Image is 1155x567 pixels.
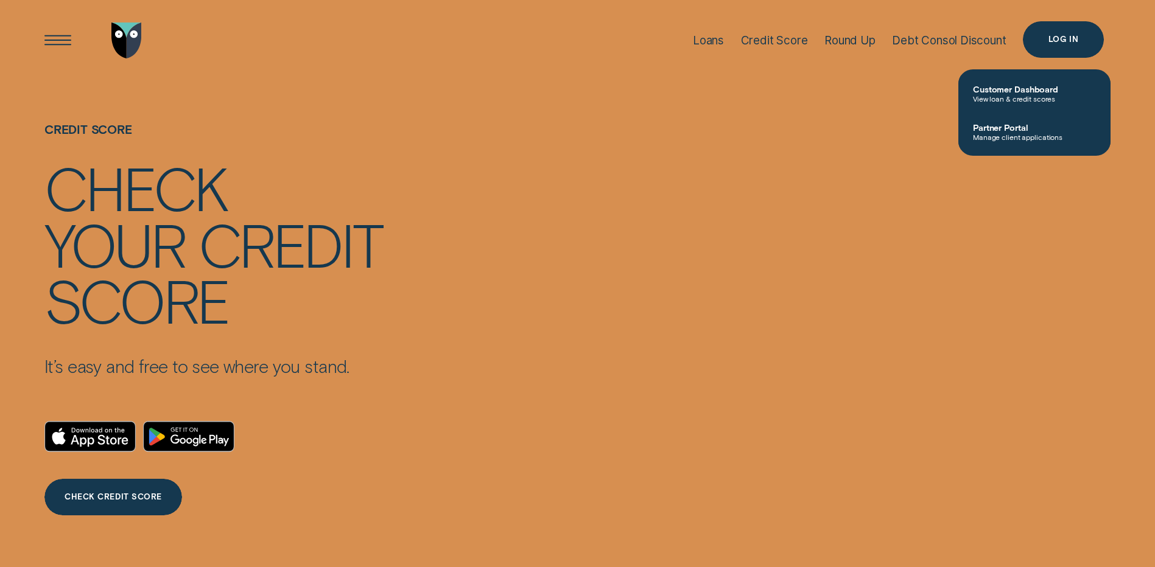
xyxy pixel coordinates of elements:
a: Download on the App Store [44,421,136,452]
span: View loan & credit scores [973,94,1096,103]
div: Credit Score [741,33,808,47]
span: Customer Dashboard [973,84,1096,94]
div: Check [44,159,227,216]
span: Manage client applications [973,133,1096,141]
p: It’s easy and free to see where you stand. [44,355,382,377]
span: Partner Portal [973,122,1096,133]
div: Round Up [824,33,876,47]
div: Log in [1048,36,1078,43]
div: credit [198,216,382,273]
a: Customer DashboardView loan & credit scores [958,74,1111,113]
div: Loans [693,33,724,47]
h4: Check your credit score [44,159,382,329]
h1: Credit Score [44,122,382,159]
a: Android App on Google Play [143,421,234,452]
div: Debt Consol Discount [892,33,1006,47]
button: Open Menu [40,23,76,59]
a: CHECK CREDIT SCORE [44,479,182,515]
button: Log in [1023,21,1104,58]
img: Wisr [111,23,142,59]
a: Partner PortalManage client applications [958,113,1111,151]
div: score [44,272,229,329]
div: your [44,216,184,273]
